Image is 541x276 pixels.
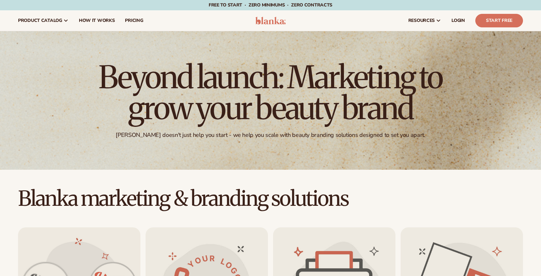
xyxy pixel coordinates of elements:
[446,10,470,31] a: LOGIN
[74,10,120,31] a: How It Works
[403,10,446,31] a: resources
[255,17,286,24] img: logo
[451,18,465,23] span: LOGIN
[120,10,148,31] a: pricing
[408,18,435,23] span: resources
[79,18,115,23] span: How It Works
[18,18,62,23] span: product catalog
[93,62,448,124] h1: Beyond launch: Marketing to grow your beauty brand
[125,18,143,23] span: pricing
[475,14,523,27] a: Start Free
[209,2,332,8] span: Free to start · ZERO minimums · ZERO contracts
[116,131,425,139] div: [PERSON_NAME] doesn't just help you start - we help you scale with beauty branding solutions desi...
[13,10,74,31] a: product catalog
